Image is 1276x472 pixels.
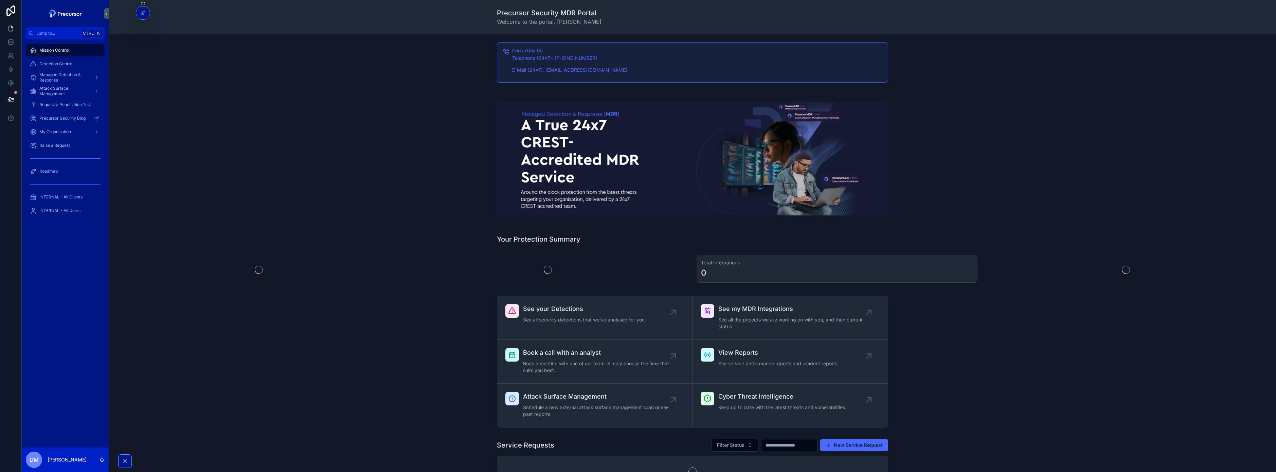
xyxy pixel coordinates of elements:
[512,54,882,74] div: Telephone (24x7): 01912491612 E-Mail (24x7): soc@precursorsecurity.com
[718,348,839,357] span: View Reports
[39,72,89,83] span: Managed Detection & Response
[39,102,91,107] span: Request a Penetration Test
[497,8,601,18] h1: Precursor Security MDR Portal
[523,360,673,374] span: Book a meeting with one of our team. Simply choose the time that suits you best.
[26,205,105,217] a: INTERNAL - All Users
[39,143,70,148] span: Raise a Request
[39,194,83,200] span: INTERNAL - All Clients
[26,71,105,84] a: Managed Detection & Response
[711,439,758,452] button: Select Button
[718,360,839,367] span: See service performance reports and incident reports.
[497,234,580,244] h1: Your Protection Summary
[26,58,105,70] a: Detection Centre
[497,340,693,384] a: Book a call with an analystBook a meeting with one of our team. Simply choose the time that suits...
[82,30,94,37] span: Ctrl
[39,61,72,67] span: Detection Centre
[701,267,706,278] div: 0
[48,456,87,463] p: [PERSON_NAME]
[39,86,89,97] span: Attack Surface Management
[717,442,744,449] span: Filter Status
[523,404,673,418] span: Schedule a new external attack surface management scan or see past reports.
[718,404,846,411] span: Keep up to date with the latest threats and vulnerabilities.
[820,439,888,451] button: New Service Request
[30,456,39,464] span: DM
[26,27,105,39] button: Jump to...CtrlK
[701,259,973,266] h3: Total Integrations
[26,139,105,152] a: Raise a Request
[523,348,673,357] span: Book a call with an analyst
[512,48,882,53] h5: Contacting Us
[26,191,105,203] a: INTERNAL - All Clients
[497,440,554,450] h1: Service Requests
[96,31,101,36] span: K
[512,54,882,62] p: Telephone (24x7): [PHONE_NUMBER]
[26,112,105,124] a: Precursor Security Blog
[693,340,888,384] a: View ReportsSee service performance reports and incident reports.
[497,296,693,340] a: See your DetectionsSee all security detections that we've analysed for you.
[26,85,105,97] a: Attack Surface Management
[512,66,882,74] p: E-Mail (24x7): [EMAIL_ADDRESS][DOMAIN_NAME]
[693,384,888,427] a: Cyber Threat IntelligenceKeep up to date with the latest threats and vulnerabilities.
[39,129,71,135] span: My Organisation
[39,169,58,174] span: Roadmap
[26,99,105,111] a: Request a Penetration Test
[497,384,693,427] a: Attack Surface ManagementSchedule a new external attack surface management scan or see past reports.
[39,208,80,213] span: INTERNAL - All Users
[47,8,84,19] img: App logo
[718,392,846,401] span: Cyber Threat Intelligence
[693,296,888,340] a: See my MDR IntegrationsSee all the projects we are working on with you, and their current status
[718,304,869,314] span: See my MDR Integrations
[523,304,646,314] span: See your Detections
[39,48,69,53] span: Mission Control
[26,126,105,138] a: My Organisation
[497,18,601,26] span: Welcome to the portal, [PERSON_NAME]
[523,316,646,323] span: See all security detections that we've analysed for you.
[36,31,79,36] span: Jump to...
[22,39,109,226] div: scrollable content
[39,116,86,121] span: Precursor Security Blog
[497,102,888,216] img: 17888-2024-08-22-14_25_07-Picture1.png
[523,392,673,401] span: Attack Surface Management
[718,316,869,330] span: See all the projects we are working on with you, and their current status
[26,165,105,177] a: Roadmap
[26,44,105,56] a: Mission Control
